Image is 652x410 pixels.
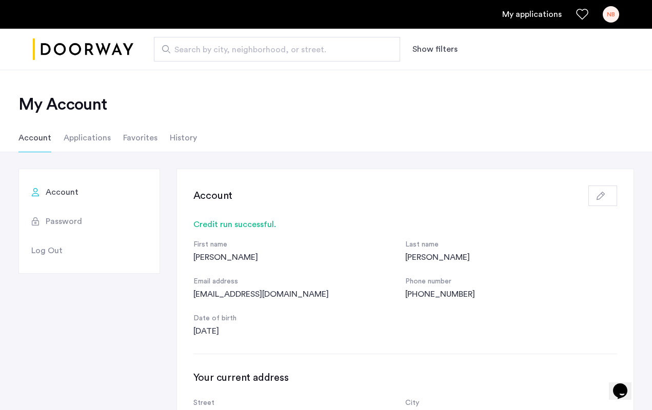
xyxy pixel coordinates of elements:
[193,189,233,203] h3: Account
[33,30,133,69] a: Cazamio logo
[31,244,63,257] span: Log Out
[123,124,157,152] li: Favorites
[412,43,458,55] button: Show or hide filters
[46,186,78,198] span: Account
[193,313,405,325] div: Date of birth
[588,186,617,206] button: button
[193,276,405,288] div: Email address
[609,369,642,400] iframe: chat widget
[405,288,617,300] div: [PHONE_NUMBER]
[193,325,405,337] div: [DATE]
[405,276,617,288] div: Phone number
[502,8,562,20] a: My application
[18,124,51,152] li: Account
[46,215,82,228] span: Password
[603,6,619,23] div: NB
[170,124,197,152] li: History
[154,37,400,61] input: Apartment Search
[193,239,405,251] div: First name
[405,251,617,263] div: [PERSON_NAME]
[174,44,371,56] span: Search by city, neighborhood, or street.
[193,397,405,409] div: Street
[193,371,617,385] h3: Your current address
[193,218,617,231] div: Credit run successful.
[64,124,111,152] li: Applications
[405,397,617,409] div: City
[193,288,405,300] div: [EMAIL_ADDRESS][DOMAIN_NAME]
[405,239,617,251] div: Last name
[33,30,133,69] img: logo
[18,94,634,115] h2: My Account
[193,251,405,263] div: [PERSON_NAME]
[576,8,588,20] a: Favorites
